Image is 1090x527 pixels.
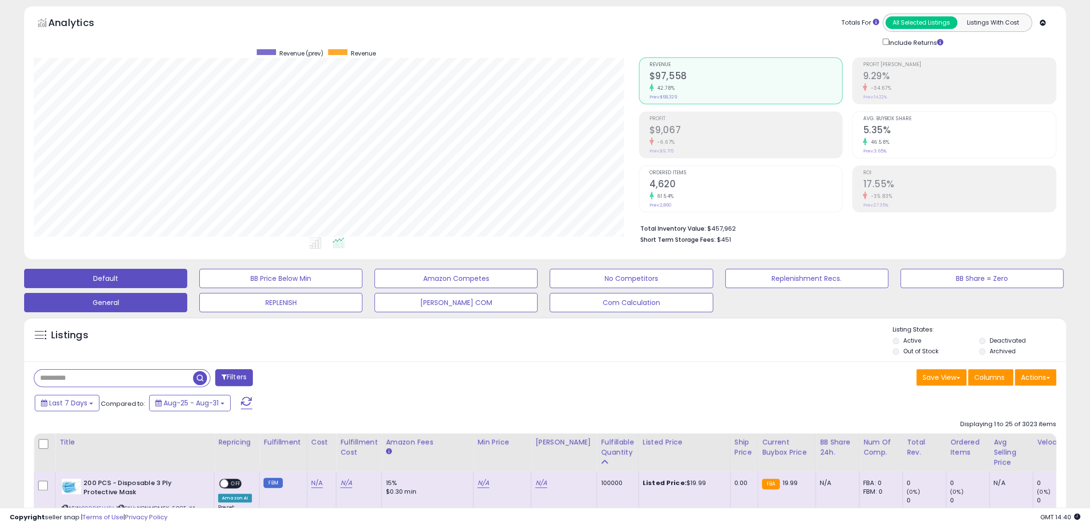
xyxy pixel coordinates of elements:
[907,479,946,487] div: 0
[863,94,886,100] small: Prev: 14.22%
[601,479,631,487] div: 100000
[654,139,675,146] small: -6.67%
[893,325,1066,334] p: Listing States:
[649,94,677,100] small: Prev: $68,329
[863,148,886,154] small: Prev: 3.65%
[734,479,750,487] div: 0.00
[374,269,538,288] button: Amazon Competes
[386,479,466,487] div: 15%
[950,488,964,496] small: (0%)
[903,347,938,355] label: Out of Stock
[968,369,1013,386] button: Columns
[218,494,252,502] div: Amazon AI
[907,437,942,458] div: Total Rev.
[374,293,538,312] button: [PERSON_NAME] COM
[654,84,675,92] small: 42.78%
[762,479,780,489] small: FBA
[863,125,1056,138] h2: 5.35%
[35,395,99,411] button: Last 7 Days
[950,496,989,505] div: 0
[263,437,303,447] div: Fulfillment
[228,480,244,488] span: OFF
[535,437,593,447] div: [PERSON_NAME]
[550,269,713,288] button: No Competitors
[477,478,489,488] a: N/A
[386,447,391,456] small: Amazon Fees.
[199,293,362,312] button: REPLENISH
[643,478,687,487] b: Listed Price:
[48,16,113,32] h5: Analytics
[24,293,187,312] button: General
[734,437,754,458] div: Ship Price
[1015,369,1056,386] button: Actions
[601,437,634,458] div: Fulfillable Quantity
[1037,488,1050,496] small: (0%)
[351,49,376,57] span: Revenue
[59,437,210,447] div: Title
[535,478,547,488] a: N/A
[903,336,921,345] label: Active
[640,222,1049,234] li: $457,962
[993,437,1029,468] div: Avg Selling Price
[649,125,842,138] h2: $9,067
[1037,479,1076,487] div: 0
[340,437,377,458] div: Fulfillment Cost
[990,347,1016,355] label: Archived
[101,399,145,408] span: Compared to:
[957,16,1029,29] button: Listings With Cost
[907,488,920,496] small: (0%)
[340,478,352,488] a: N/A
[863,62,1056,68] span: Profit [PERSON_NAME]
[10,513,45,522] strong: Copyright
[215,369,253,386] button: Filters
[820,479,852,487] div: N/A
[199,269,362,288] button: BB Price Below Min
[762,437,812,458] div: Current Buybox Price
[263,478,282,488] small: FBM
[900,269,1063,288] button: BB Share = Zero
[863,479,895,487] div: FBA: 0
[643,437,726,447] div: Listed Price
[993,479,1025,487] div: N/A
[649,70,842,83] h2: $97,558
[649,179,842,192] h2: 4,620
[990,336,1026,345] label: Deactivated
[649,170,842,176] span: Ordered Items
[51,329,88,342] h5: Listings
[867,193,892,200] small: -35.83%
[164,398,219,408] span: Aug-25 - Aug-31
[863,170,1056,176] span: ROI
[311,478,323,488] a: N/A
[649,202,672,208] small: Prev: 2,860
[83,479,201,499] b: 200 PCS - Disposable 3 Ply Protective Mask
[782,478,798,487] span: 19.99
[717,235,731,244] span: $451
[10,513,167,522] div: seller snap | |
[149,395,231,411] button: Aug-25 - Aug-31
[863,70,1056,83] h2: 9.29%
[279,49,323,57] span: Revenue (prev)
[885,16,957,29] button: All Selected Listings
[1037,437,1072,447] div: Velocity
[863,179,1056,192] h2: 17.55%
[863,437,898,458] div: Num of Comp.
[916,369,966,386] button: Save View
[386,487,466,496] div: $0.30 min
[649,148,674,154] small: Prev: $9,715
[950,479,989,487] div: 0
[863,116,1056,122] span: Avg. Buybox Share
[820,437,855,458] div: BB Share 24h.
[125,513,167,522] a: Privacy Policy
[24,269,187,288] button: Default
[649,62,842,68] span: Revenue
[842,18,879,28] div: Totals For
[725,269,888,288] button: Replenishment Recs.
[386,437,469,447] div: Amazon Fees
[550,293,713,312] button: Com Calculation
[218,437,255,447] div: Repricing
[62,479,81,494] img: 41sq49Fo-2L._SL40_.jpg
[960,420,1056,429] div: Displaying 1 to 25 of 3023 items
[950,437,985,458] div: Ordered Items
[907,496,946,505] div: 0
[640,224,706,233] b: Total Inventory Value:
